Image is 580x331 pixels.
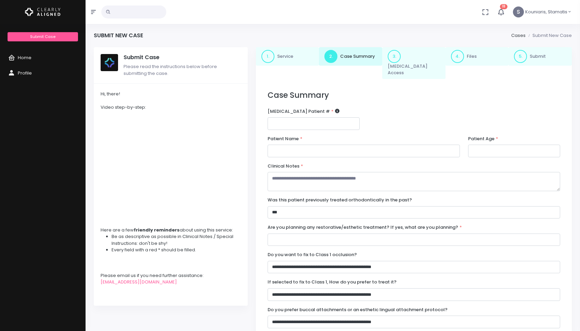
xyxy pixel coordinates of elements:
h3: Case Summary [268,91,560,100]
li: Every field with a red * should be filled. [112,247,241,253]
a: [EMAIL_ADDRESS][DOMAIN_NAME] [101,279,177,285]
a: 2.Case Summary [319,47,382,66]
span: 4. [451,50,464,63]
label: If selected to fix to Class 1, How do you prefer to treat it? [268,279,397,286]
div: Please email us if you need further assistance: [101,272,241,279]
span: Profile [18,70,32,76]
div: Video step-by-step: [101,104,241,111]
img: Logo Horizontal [25,5,61,19]
a: Cases [511,32,526,39]
span: S [513,6,524,17]
a: 3.[MEDICAL_DATA] Access [382,47,446,79]
strong: friendly reminders [134,227,180,233]
li: Submit New Case [526,32,572,39]
span: 1. [261,50,274,63]
span: 3. [388,50,401,63]
span: Home [18,54,31,61]
label: Patient Name [268,135,302,142]
div: Here are a few about using this service: [101,227,241,234]
span: 18 [500,4,507,9]
span: Please read the instructions below before submitting the case. [124,63,217,77]
label: Was this patient previously treated orthodontically in the past? [268,197,412,203]
a: 5.Submit [508,47,572,66]
div: Hi, there! [101,91,241,97]
span: Kouniaris, Stamatis [525,9,567,15]
h5: Submit Case [124,54,241,61]
label: Patient Age [468,135,498,142]
label: Clinical Notes [268,163,303,170]
li: Be as descriptive as possible in Clinical Notes / Special Instructions: don't be shy! [112,233,241,247]
label: [MEDICAL_DATA] Patient # [268,108,339,115]
span: 2. [324,50,337,63]
h4: Submit New Case [94,32,143,39]
label: Do you prefer buccal attachments or an esthetic lingual attachment protocol? [268,306,448,313]
span: 5. [514,50,527,63]
span: Submit Case [30,34,55,39]
a: Submit Case [8,32,78,41]
a: 1.Service [256,47,319,66]
label: Are you planning any restorative/esthetic treatment? If yes, what are you planning? [268,224,462,231]
a: 4.Files [446,47,509,66]
label: Do you want to fix to Class 1 occlusion? [268,251,357,258]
